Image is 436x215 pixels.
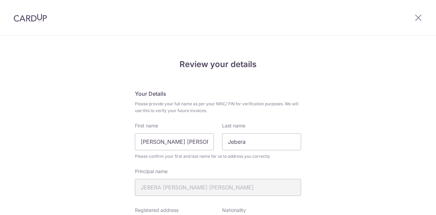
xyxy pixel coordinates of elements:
img: CardUp [14,14,47,22]
label: Last name [222,122,245,129]
span: Please provide your full name as per your NRIC/ FIN for verification purposes. We will use this t... [135,101,301,114]
span: Please confirm your first and last name for us to address you correctly [135,153,301,160]
label: Nationality [222,207,246,214]
h5: Your Details [135,90,301,98]
label: Principal name [135,168,168,175]
input: First Name [135,133,214,150]
label: Registered address [135,207,178,214]
input: Last name [222,133,301,150]
label: First name [135,122,158,129]
h4: Review your details [135,58,301,71]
